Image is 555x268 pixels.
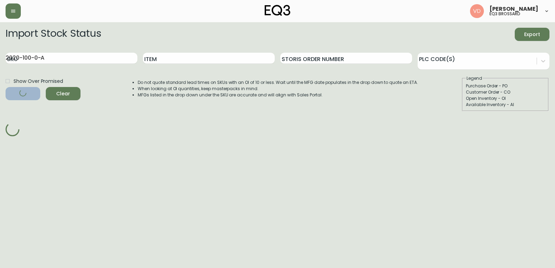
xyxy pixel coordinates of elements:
[489,12,520,16] h5: eq3 brossard
[265,5,290,16] img: logo
[466,102,545,108] div: Available Inventory - AI
[14,78,63,85] span: Show Over Promised
[51,89,75,98] span: Clear
[6,28,101,41] h2: Import Stock Status
[46,87,80,100] button: Clear
[489,6,538,12] span: [PERSON_NAME]
[515,28,549,41] button: Export
[138,92,418,98] li: MFGs listed in the drop down under the SKU are accurate and will align with Sales Portal.
[520,30,544,39] span: Export
[466,83,545,89] div: Purchase Order - PO
[466,95,545,102] div: Open Inventory - OI
[470,4,484,18] img: 34cbe8de67806989076631741e6a7c6b
[138,79,418,86] li: Do not quote standard lead times on SKUs with an OI of 10 or less. Wait until the MFG date popula...
[138,86,418,92] li: When looking at OI quantities, keep masterpacks in mind.
[466,75,483,81] legend: Legend
[466,89,545,95] div: Customer Order - CO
